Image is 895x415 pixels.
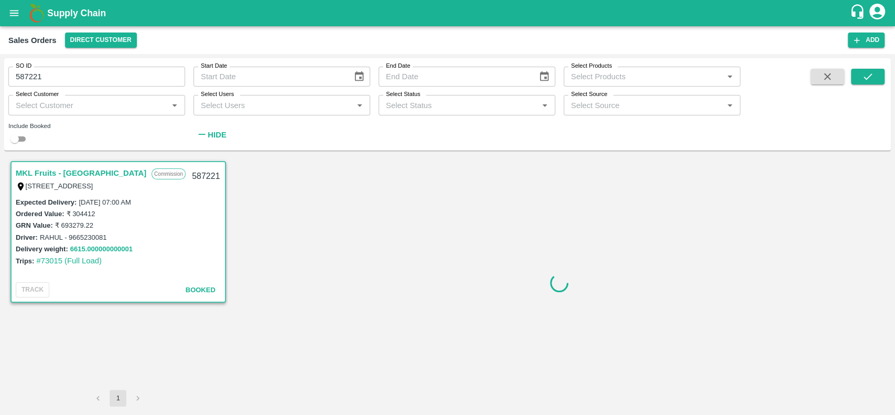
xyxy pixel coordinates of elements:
[567,70,720,83] input: Select Products
[386,62,410,70] label: End Date
[16,210,64,218] label: Ordered Value:
[16,257,34,265] label: Trips:
[349,67,369,87] button: Choose date
[382,98,535,112] input: Select Status
[849,4,868,23] div: customer-support
[193,126,229,144] button: Hide
[386,90,420,99] label: Select Status
[723,70,737,83] button: Open
[186,286,215,294] span: Booked
[16,62,31,70] label: SO ID
[571,90,607,99] label: Select Source
[65,33,137,48] button: Select DC
[2,1,26,25] button: open drawer
[16,233,38,241] label: Driver:
[8,34,57,47] div: Sales Orders
[152,168,186,179] p: Commission
[868,2,887,24] div: account of current user
[538,99,552,112] button: Open
[534,67,554,87] button: Choose date
[201,90,234,99] label: Select Users
[16,90,59,99] label: Select Customer
[8,121,185,131] div: Include Booked
[186,164,226,189] div: 587221
[193,67,345,87] input: Start Date
[36,257,102,265] a: #73015 (Full Load)
[8,67,185,87] input: Enter SO ID
[723,99,737,112] button: Open
[353,99,366,112] button: Open
[55,221,93,229] label: ₹ 693279.22
[16,245,68,253] label: Delivery weight:
[197,98,350,112] input: Select Users
[70,243,133,256] button: 6615.000000000001
[16,166,146,180] a: MKL Fruits - [GEOGRAPHIC_DATA]
[16,221,53,229] label: GRN Value:
[26,3,47,24] img: logo
[110,390,126,407] button: page 1
[79,198,131,206] label: [DATE] 07:00 AM
[88,390,148,407] nav: pagination navigation
[567,98,720,112] input: Select Source
[47,6,849,20] a: Supply Chain
[16,198,77,206] label: Expected Delivery :
[40,233,106,241] label: RAHUL - 9665230081
[168,99,181,112] button: Open
[571,62,612,70] label: Select Products
[12,98,165,112] input: Select Customer
[379,67,530,87] input: End Date
[848,33,885,48] button: Add
[66,210,95,218] label: ₹ 304412
[208,131,226,139] strong: Hide
[201,62,227,70] label: Start Date
[47,8,106,18] b: Supply Chain
[26,182,93,190] label: [STREET_ADDRESS]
